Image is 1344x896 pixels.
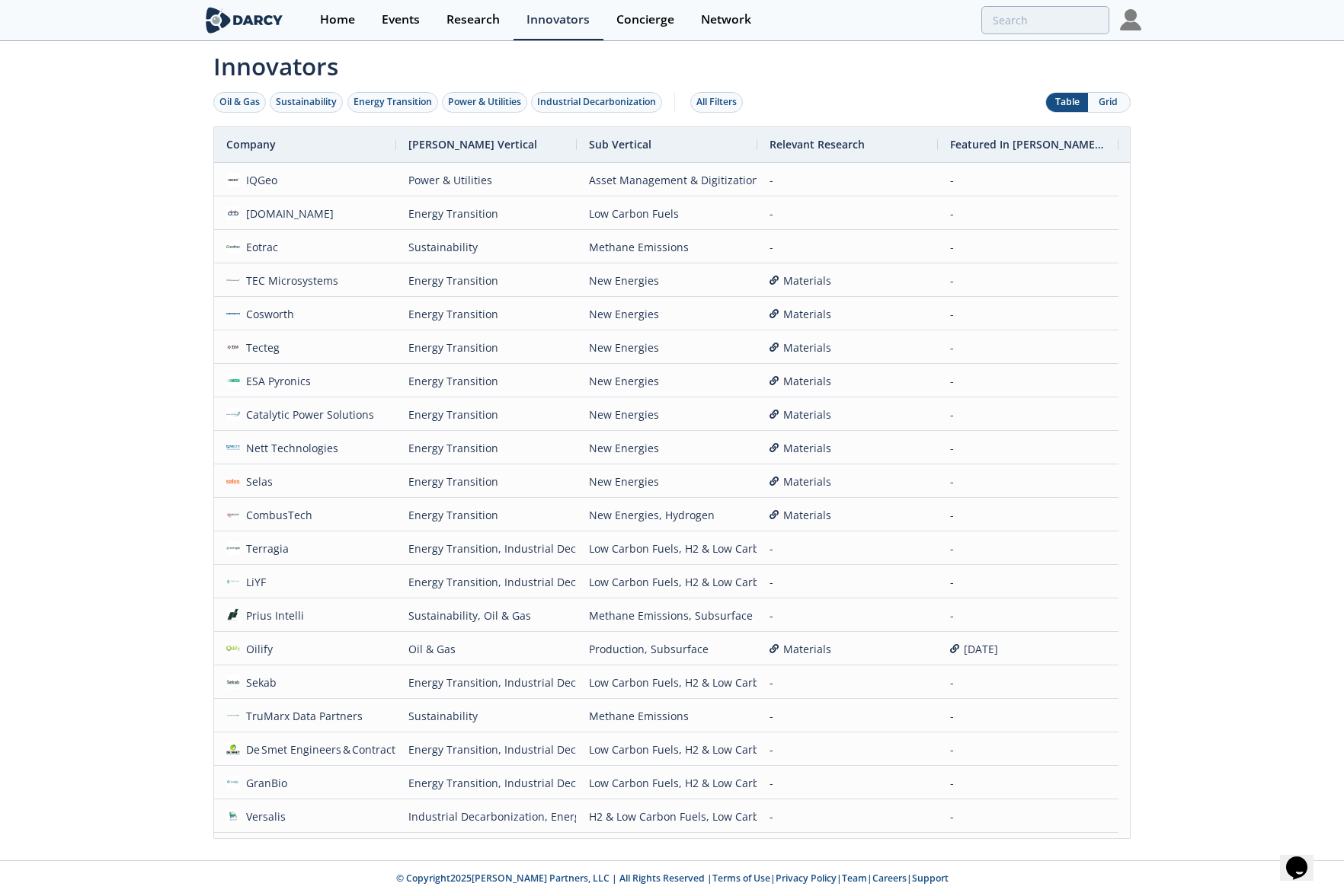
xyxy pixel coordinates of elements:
[408,264,565,297] div: Energy Transition
[589,599,745,632] div: Methane Emissions, Subsurface
[226,307,240,320] img: b8aa31e1-0a37-4109-8a07-0a7f6d1ea881
[226,240,240,253] img: 00c81180-f48b-44b9-8a6d-e446abc885b9
[589,164,745,196] div: Asset Management & Digitization
[240,767,288,799] div: GranBio
[1088,93,1130,112] button: Grid
[950,465,1106,498] div: -
[408,298,565,330] div: Energy Transition
[408,365,565,397] div: Energy Transition
[531,92,662,113] button: Industrial Decarbonization
[226,642,240,655] img: 1640879763897-oilify.PNG
[408,566,565,598] div: Energy Transition, Industrial Decarbonization
[950,432,1106,464] div: -
[950,666,1106,699] div: -
[408,197,565,230] div: Energy Transition
[240,264,339,297] div: TEC Microsystems
[526,14,590,26] div: Innovators
[408,666,565,699] div: Energy Transition, Industrial Decarbonization
[981,6,1109,34] input: Advanced Search
[226,776,240,789] img: 9d6067ee-9866-4b18-9ae9-2a46970c3d9b
[770,499,926,531] a: Materials
[589,465,745,498] div: New Energies
[770,566,926,598] div: -
[589,137,651,151] span: Sub Vertical
[1280,835,1329,881] iframe: chat widget
[872,872,907,885] a: Careers
[950,733,1106,766] div: -
[219,95,260,109] div: Oil & Gas
[226,575,240,588] img: 355cb1bc-b05f-43a3-adb7-703c82da47fe
[408,834,565,866] div: Energy Transition, Industrial Decarbonization
[408,164,565,196] div: Power & Utilities
[226,709,240,722] img: b1309854-5a2a-4dcb-9a65-f51a1510f4dc
[770,633,926,665] a: Materials
[950,532,1106,565] div: -
[770,432,926,464] a: Materials
[589,666,745,699] div: Low Carbon Fuels, H2 & Low Carbon Fuels
[240,231,279,263] div: Eotrac
[589,566,745,598] div: Low Carbon Fuels, H2 & Low Carbon Fuels
[842,872,867,885] a: Team
[1046,93,1088,112] button: Table
[408,331,565,364] div: Energy Transition
[408,231,565,263] div: Sustainability
[770,365,926,397] div: Materials
[589,800,745,833] div: H2 & Low Carbon Fuels, Low Carbon Fuels
[770,197,926,230] div: -
[240,331,280,364] div: Tecteg
[240,633,274,665] div: Oilify
[408,432,565,464] div: Energy Transition
[446,14,500,26] div: Research
[354,95,432,109] div: Energy Transition
[226,340,240,354] img: a2833ba8-5d8e-45ab-9fe4-ec9b5571d27c
[226,474,240,488] img: 7b3187ed-72b2-4903-9438-03bb4dede81d
[408,800,565,833] div: Industrial Decarbonization, Energy Transition
[950,499,1106,531] div: -
[770,264,926,297] div: Materials
[770,465,926,498] div: Materials
[589,231,745,263] div: Methane Emissions
[240,499,313,531] div: CombusTech
[408,633,565,665] div: Oil & Gas
[589,197,745,230] div: Low Carbon Fuels
[589,298,745,330] div: New Energies
[950,633,1106,665] a: [DATE]
[589,331,745,364] div: New Energies
[226,608,240,622] img: fa21c03f-988c-4a0a-b731-fda050996228
[240,164,278,196] div: IQGeo
[776,872,837,885] a: Privacy Policy
[589,499,745,531] div: New Energies, Hydrogen
[240,666,277,699] div: Sekab
[690,92,743,113] button: All Filters
[616,14,674,26] div: Concierge
[770,231,926,263] div: -
[408,398,565,431] div: Energy Transition
[770,331,926,364] a: Materials
[408,599,565,632] div: Sustainability, Oil & Gas
[770,298,926,330] a: Materials
[537,95,656,109] div: Industrial Decarbonization
[589,834,745,866] div: Low Carbon Fuels, H2 & Low Carbon Fuels
[950,700,1106,732] div: -
[712,872,770,885] a: Terms of Use
[240,566,267,598] div: LiYF
[950,599,1106,632] div: -
[950,767,1106,799] div: -
[226,508,240,521] img: 351cdfc2-8431-47ae-9eed-1841b35fce20
[701,14,751,26] div: Network
[950,264,1106,297] div: -
[226,407,240,421] img: ce890121-cd6e-4710-8767-28bffc6e3d3d
[108,872,1236,885] p: © Copyright 2025 [PERSON_NAME] Partners, LLC | All Rights Reserved | | | | |
[589,264,745,297] div: New Energies
[240,800,286,833] div: Versalis
[240,599,305,632] div: Prius Intelli
[240,298,295,330] div: Cosworth
[950,298,1106,330] div: -
[770,398,926,431] div: Materials
[770,532,926,565] div: -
